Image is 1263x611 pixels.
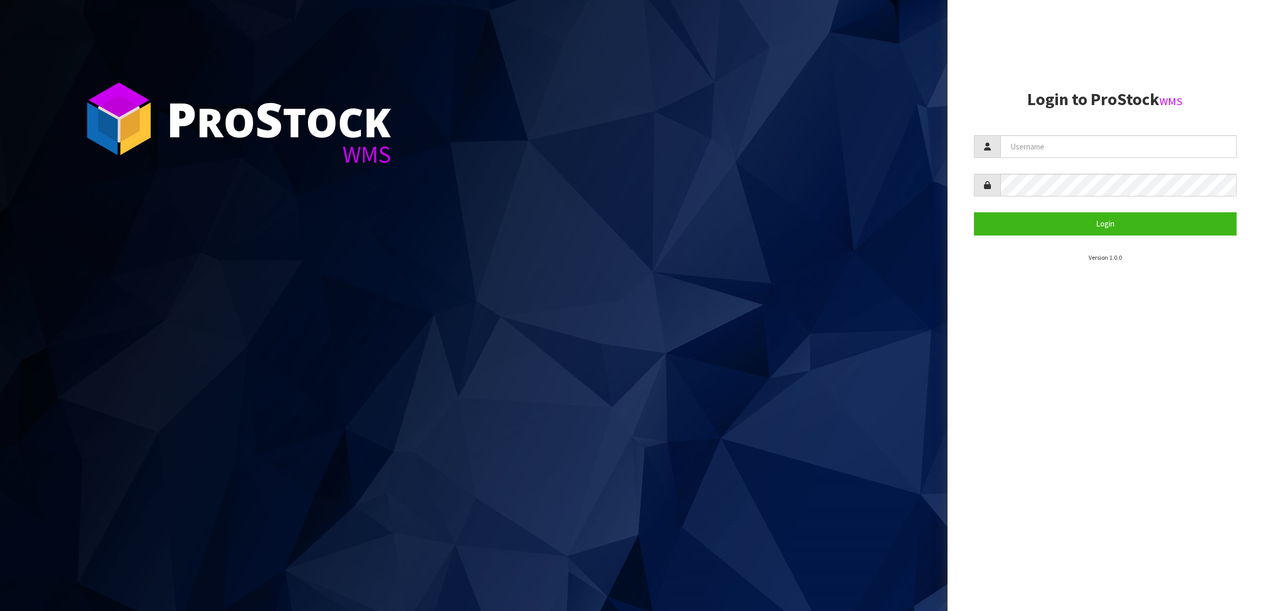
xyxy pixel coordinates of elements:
[1000,135,1237,158] input: Username
[1089,253,1122,261] small: Version 1.0.0
[166,87,197,151] span: P
[79,79,159,158] img: ProStock Cube
[255,87,283,151] span: S
[166,95,391,143] div: ro tock
[1159,95,1183,108] small: WMS
[974,90,1237,109] h2: Login to ProStock
[166,143,391,166] div: WMS
[974,212,1237,235] button: Login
